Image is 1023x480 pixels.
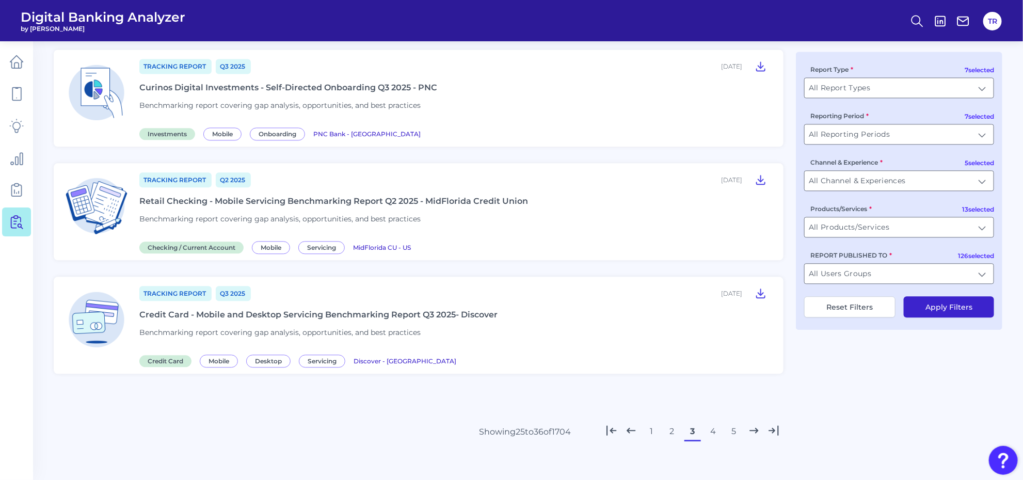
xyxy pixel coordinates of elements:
[21,25,185,33] span: by [PERSON_NAME]
[726,423,742,440] button: 5
[139,286,212,301] a: Tracking Report
[721,176,742,184] div: [DATE]
[750,285,771,301] button: Credit Card - Mobile and Desktop Servicing Benchmarking Report Q3 2025- Discover
[298,242,349,252] a: Servicing
[989,446,1018,475] button: Open Resource Center
[252,242,294,252] a: Mobile
[750,58,771,74] button: Curinos Digital Investments - Self-Directed Onboarding Q3 2025 - PNC
[479,427,571,437] div: Showing 25 to 36 of 1704
[62,58,131,127] img: Investments
[354,356,456,365] a: Discover - [GEOGRAPHIC_DATA]
[810,251,892,259] label: REPORT PUBLISHED TO
[983,12,1002,30] button: TR
[354,357,456,365] span: Discover - [GEOGRAPHIC_DATA]
[62,285,131,354] img: Credit Card
[139,128,195,140] span: Investments
[252,241,290,254] span: Mobile
[139,242,248,252] a: Checking / Current Account
[810,112,869,120] label: Reporting Period
[684,423,701,440] button: 3
[299,355,345,367] span: Servicing
[353,242,411,252] a: MidFlorida CU - US
[200,355,238,367] span: Mobile
[139,214,421,223] span: Benchmarking report covering gap analysis, opportunities, and best practices
[298,241,345,254] span: Servicing
[139,355,191,367] span: Credit Card
[139,59,212,74] a: Tracking Report
[139,242,244,253] span: Checking / Current Account
[313,130,421,138] span: PNC Bank - [GEOGRAPHIC_DATA]
[139,129,199,138] a: Investments
[804,296,896,317] button: Reset Filters
[139,356,196,365] a: Credit Card
[139,328,421,337] span: Benchmarking report covering gap analysis, opportunities, and best practices
[299,356,349,365] a: Servicing
[750,171,771,188] button: Retail Checking - Mobile Servicing Benchmarking Report Q2 2025 - MidFlorida Credit Union
[643,423,660,440] button: 1
[246,355,291,367] span: Desktop
[21,9,185,25] span: Digital Banking Analyzer
[353,244,411,251] span: MidFlorida CU - US
[904,296,994,317] button: Apply Filters
[203,127,242,140] span: Mobile
[216,59,251,74] a: Q3 2025
[216,172,251,187] a: Q2 2025
[139,172,212,187] a: Tracking Report
[721,290,742,297] div: [DATE]
[246,356,295,365] a: Desktop
[664,423,680,440] button: 2
[139,310,498,319] div: Credit Card - Mobile and Desktop Servicing Benchmarking Report Q3 2025- Discover
[250,127,305,140] span: Onboarding
[216,286,251,301] a: Q3 2025
[139,101,421,110] span: Benchmarking report covering gap analysis, opportunities, and best practices
[203,129,246,138] a: Mobile
[721,62,742,70] div: [DATE]
[810,158,883,166] label: Channel & Experience
[810,66,853,73] label: Report Type
[62,171,131,241] img: Checking / Current Account
[139,83,437,92] div: Curinos Digital Investments - Self-Directed Onboarding Q3 2025 - PNC
[200,356,242,365] a: Mobile
[810,205,872,213] label: Products/Services
[705,423,722,440] button: 4
[139,196,528,206] div: Retail Checking - Mobile Servicing Benchmarking Report Q2 2025 - MidFlorida Credit Union
[250,129,309,138] a: Onboarding
[313,129,421,138] a: PNC Bank - [GEOGRAPHIC_DATA]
